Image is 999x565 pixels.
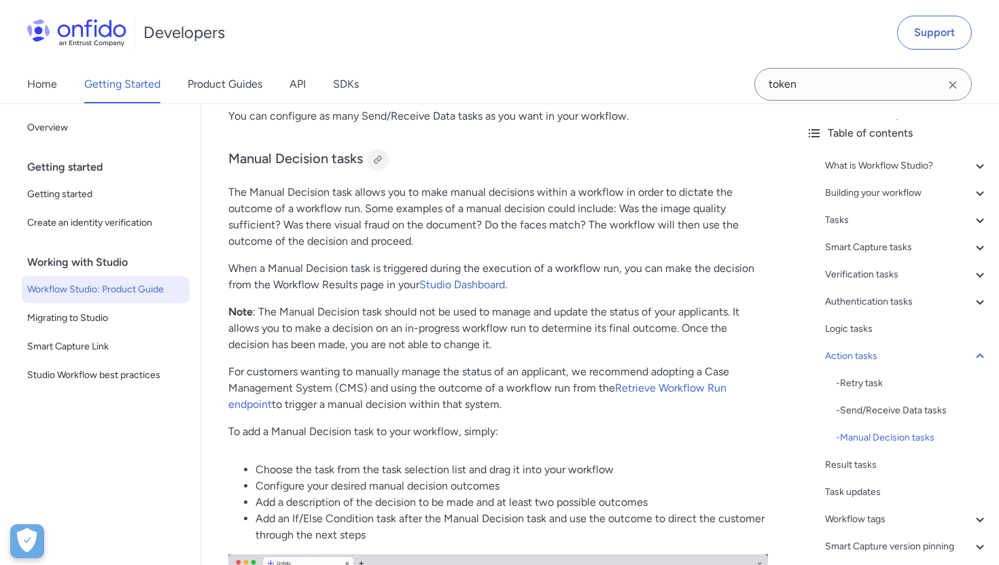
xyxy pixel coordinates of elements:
[256,494,768,511] li: Add a description of the decision to be made and at least two possible outcomes
[228,305,253,318] strong: Note
[825,538,988,555] a: Smart Capture version pinning
[10,524,44,558] div: Cookie Preferences
[228,184,768,250] p: The Manual Decision task allows you to make manual decisions within a workflow in order to dictat...
[27,154,195,181] div: Getting started
[228,108,768,124] p: You can configure as many Send/Receive Data tasks as you want in your workflow.
[836,403,988,419] a: -Send/Receive Data tasks
[22,333,190,360] a: Smart Capture Link
[836,403,988,419] div: - Send/Receive Data tasks
[825,294,988,310] a: Authentication tasks
[22,114,190,141] a: Overview
[256,511,768,543] li: Add an If/Else Condition task after the Manual Decision task and use the outcome to direct the cu...
[22,181,190,208] a: Getting started
[27,310,184,326] span: Migrating to Studio
[836,430,988,446] a: -Manual Decision tasks
[228,424,768,440] p: To add a Manual Decision task to your workflow, simply:
[228,364,768,413] p: For customers wanting to manually manage the status of an applicant, we recommend adopting a Case...
[228,381,726,411] a: Retrieve Workflow Run endpoint
[188,65,262,103] a: Product Guides
[825,212,988,228] a: Tasks
[27,120,184,136] span: Overview
[825,348,988,364] a: Action tasks
[256,478,768,494] li: Configure your desired manual decision outcomes
[27,281,184,298] span: Workflow Studio: Product Guide
[825,158,988,174] a: What is Workflow Studio?
[27,367,184,383] span: Studio Workflow best practices
[825,484,988,500] a: Task updates
[825,267,988,283] a: Verification tasks
[143,22,225,44] h1: Developers
[754,68,972,101] input: Onfido search input field
[228,149,768,171] h3: Manual Decision tasks
[825,457,988,473] a: Result tasks
[836,430,988,446] div: - Manual Decision tasks
[228,260,768,293] p: When a Manual Decision task is triggered during the execution of a workflow run, you can make the...
[825,321,988,337] a: Logic tasks
[27,339,184,355] span: Smart Capture Link
[10,524,44,558] button: Open Preferences
[27,19,126,46] img: Onfido Logo
[27,249,195,276] div: Working with Studio
[290,65,306,103] a: API
[228,304,768,353] p: : The Manual Decision task should not be used to manage and update the status of your applicants....
[945,77,961,93] svg: Clear search field button
[27,215,184,231] span: Create an identity verification
[333,65,359,103] a: SDKs
[836,375,988,392] a: -Retry task
[27,65,57,103] a: Home
[806,125,988,141] div: Table of contents
[84,65,160,103] a: Getting Started
[256,462,768,478] li: Choose the task from the task selection list and drag it into your workflow
[825,239,988,256] a: Smart Capture tasks
[825,185,988,201] a: Building your workflow
[825,511,988,528] a: Workflow tags
[897,16,972,50] a: Support
[27,186,184,203] span: Getting started
[22,209,190,237] a: Create an identity verification
[836,375,988,392] div: - Retry task
[22,362,190,389] a: Studio Workflow best practices
[419,278,505,291] a: Studio Dashboard
[22,305,190,332] a: Migrating to Studio
[22,276,190,303] a: Workflow Studio: Product Guide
